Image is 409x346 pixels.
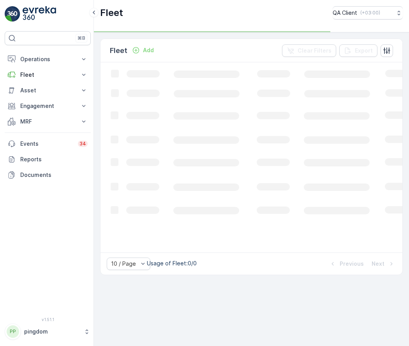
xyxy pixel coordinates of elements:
[5,317,91,322] span: v 1.51.1
[110,45,127,56] p: Fleet
[20,140,73,148] p: Events
[78,35,85,41] p: ⌘B
[20,86,75,94] p: Asset
[282,44,336,57] button: Clear Filters
[5,323,91,340] button: PPpingdom
[5,98,91,114] button: Engagement
[355,47,373,55] p: Export
[5,83,91,98] button: Asset
[371,259,396,268] button: Next
[333,9,357,17] p: QA Client
[147,259,197,267] p: Usage of Fleet : 0/0
[5,167,91,183] a: Documents
[100,7,123,19] p: Fleet
[5,136,91,152] a: Events34
[360,10,380,16] p: ( +03:00 )
[79,141,86,147] p: 34
[5,67,91,83] button: Fleet
[24,328,80,335] p: pingdom
[5,51,91,67] button: Operations
[7,325,19,338] div: PP
[5,152,91,167] a: Reports
[20,155,88,163] p: Reports
[328,259,365,268] button: Previous
[333,6,403,19] button: QA Client(+03:00)
[339,44,377,57] button: Export
[20,71,75,79] p: Fleet
[20,55,75,63] p: Operations
[143,46,154,54] p: Add
[372,260,384,268] p: Next
[129,46,157,55] button: Add
[20,102,75,110] p: Engagement
[5,114,91,129] button: MRF
[298,47,331,55] p: Clear Filters
[5,6,20,22] img: logo
[20,118,75,125] p: MRF
[23,6,56,22] img: logo_light-DOdMpM7g.png
[20,171,88,179] p: Documents
[340,260,364,268] p: Previous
